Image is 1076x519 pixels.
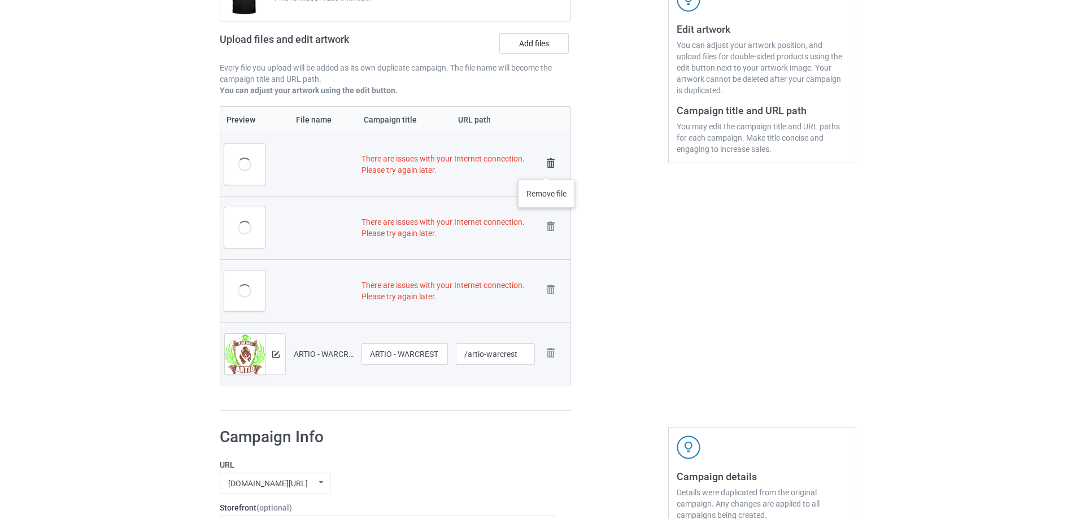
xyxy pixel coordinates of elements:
div: ARTIO - WARCREST.png [294,348,354,360]
label: Add files [499,33,569,54]
img: svg+xml;base64,PD94bWwgdmVyc2lvbj0iMS4wIiBlbmNvZGluZz0iVVRGLTgiPz4KPHN2ZyB3aWR0aD0iMjhweCIgaGVpZ2... [543,155,559,171]
div: You may edit the campaign title and URL paths for each campaign. Make title concise and engaging ... [677,121,848,155]
img: svg+xml;base64,PD94bWwgdmVyc2lvbj0iMS4wIiBlbmNvZGluZz0iVVRGLTgiPz4KPHN2ZyB3aWR0aD0iNDJweCIgaGVpZ2... [677,435,700,459]
div: You can adjust your artwork position, and upload files for double-sided products using the edit b... [677,40,848,96]
h2: Upload files and edit artwork [220,33,430,54]
h3: Campaign title and URL path [677,104,848,117]
div: [DOMAIN_NAME][URL] [228,479,308,487]
th: File name [290,107,358,133]
img: svg+xml;base64,PD94bWwgdmVyc2lvbj0iMS4wIiBlbmNvZGluZz0iVVRGLTgiPz4KPHN2ZyB3aWR0aD0iMTRweCIgaGVpZ2... [272,351,280,358]
h3: Edit artwork [677,23,848,36]
img: svg+xml;base64,PD94bWwgdmVyc2lvbj0iMS4wIiBlbmNvZGluZz0iVVRGLTgiPz4KPHN2ZyB3aWR0aD0iMjhweCIgaGVpZ2... [543,219,559,234]
th: Preview [220,107,290,133]
img: svg+xml;base64,PD94bWwgdmVyc2lvbj0iMS4wIiBlbmNvZGluZz0iVVRGLTgiPz4KPHN2ZyB3aWR0aD0iMjhweCIgaGVpZ2... [543,345,559,361]
div: Remove file [518,180,575,208]
td: There are issues with your Internet connection. Please try again later. [358,259,539,322]
p: Every file you upload will be added as its own duplicate campaign. The file name will become the ... [220,62,571,85]
label: URL [220,459,555,470]
td: There are issues with your Internet connection. Please try again later. [358,196,539,259]
h1: Campaign Info [220,427,555,447]
b: You can adjust your artwork using the edit button. [220,86,398,95]
th: URL path [452,107,538,133]
h3: Campaign details [677,470,848,483]
img: original.png [225,334,265,373]
th: Campaign title [358,107,452,133]
span: (optional) [256,503,292,512]
img: svg+xml;base64,PD94bWwgdmVyc2lvbj0iMS4wIiBlbmNvZGluZz0iVVRGLTgiPz4KPHN2ZyB3aWR0aD0iMjhweCIgaGVpZ2... [543,282,559,298]
td: There are issues with your Internet connection. Please try again later. [358,133,539,196]
label: Storefront [220,502,555,513]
